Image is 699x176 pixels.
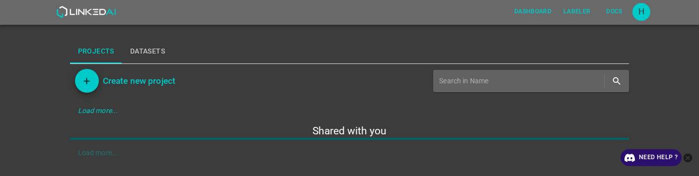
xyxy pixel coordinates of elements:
button: close-help [682,149,694,166]
button: Datasets [122,40,173,63]
a: Need Help ? [621,149,682,166]
h6: Create new project [103,74,175,88]
button: Dashboard [510,3,555,20]
button: Add [75,69,99,93]
h5: Shared with you [70,124,629,138]
div: Load more... [70,102,629,120]
button: Labeler [559,3,594,20]
a: Labeler [557,1,596,22]
button: search [607,71,627,91]
em: Load more... [78,107,118,115]
a: Dashboard [508,1,557,22]
a: Create new project [99,74,175,88]
button: Open settings [632,3,650,21]
img: LinkedAI [56,6,116,18]
a: Docs [597,1,632,22]
input: Search in Name [439,74,602,88]
button: Projects [70,40,122,63]
button: Docs [599,3,630,20]
div: H [632,3,650,21]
